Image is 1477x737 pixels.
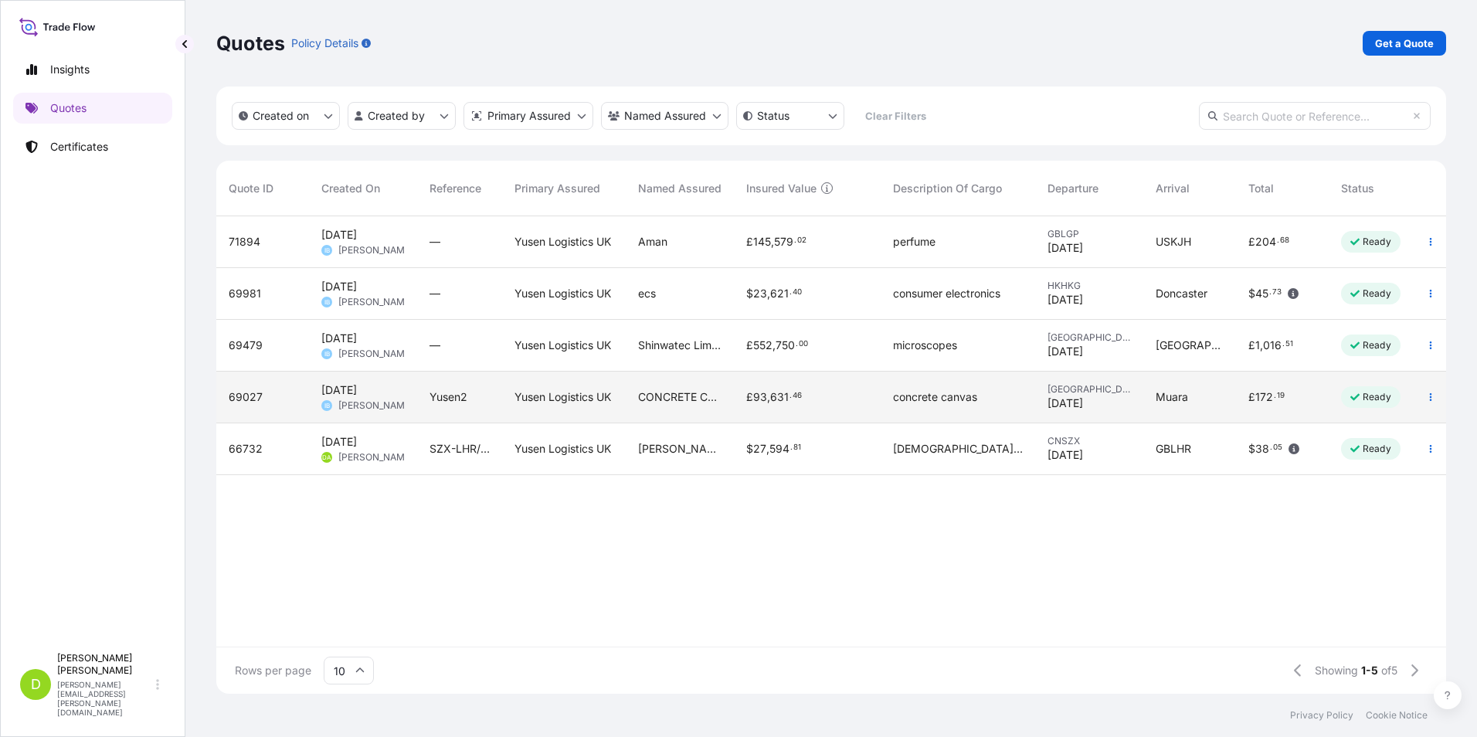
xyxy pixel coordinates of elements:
span: 40 [793,290,802,295]
span: $ [746,288,753,299]
p: Named Assured [624,108,706,124]
span: $ [1248,288,1255,299]
span: Reference [430,181,481,196]
span: £ [1248,236,1255,247]
p: Ready [1363,391,1391,403]
span: CNSZX [1047,435,1131,447]
p: Clear Filters [865,108,926,124]
p: Privacy Policy [1290,709,1353,722]
span: 81 [793,445,801,450]
span: 27 [753,443,766,454]
span: 69479 [229,338,263,353]
span: [PERSON_NAME] [338,296,413,308]
span: [GEOGRAPHIC_DATA] [1047,383,1131,396]
span: . [1270,445,1272,450]
p: Quotes [50,100,87,116]
span: Description Of Cargo [893,181,1002,196]
p: [PERSON_NAME] [PERSON_NAME] [57,652,153,677]
span: [DATE] [321,227,357,243]
span: 552 [753,340,772,351]
span: £ [746,392,753,402]
p: Ready [1363,443,1391,455]
span: ecs [638,286,656,301]
p: Certificates [50,139,108,155]
span: . [789,290,792,295]
span: . [1269,290,1272,295]
span: Arrival [1156,181,1190,196]
span: , [1260,340,1263,351]
span: 69027 [229,389,263,405]
span: [DATE] [1047,344,1083,359]
span: Primary Assured [514,181,600,196]
span: GBLGP [1047,228,1131,240]
span: 631 [770,392,789,402]
span: . [1282,341,1285,347]
p: Ready [1363,339,1391,352]
p: Get a Quote [1375,36,1434,51]
span: Yusen2 [430,389,467,405]
span: 45 [1255,288,1268,299]
span: , [766,443,769,454]
span: $ [746,443,753,454]
span: 05 [1273,445,1282,450]
span: 621 [770,288,789,299]
span: Departure [1047,181,1098,196]
span: 68 [1280,238,1289,243]
span: of 5 [1381,663,1397,678]
span: Yusen Logistics UK [514,338,611,353]
span: , [771,236,774,247]
span: [DATE] [1047,447,1083,463]
span: 594 [769,443,789,454]
p: Primary Assured [487,108,571,124]
span: microscopes [893,338,957,353]
p: Insights [50,62,90,77]
p: [PERSON_NAME][EMAIL_ADDRESS][PERSON_NAME][DOMAIN_NAME] [57,680,153,717]
span: £ [746,236,753,247]
p: Policy Details [291,36,358,51]
span: £ [1248,392,1255,402]
span: 66732 [229,441,263,457]
span: HKHKG [1047,280,1131,292]
span: . [796,341,798,347]
span: Insured Value [746,181,817,196]
p: Quotes [216,31,285,56]
span: . [1274,393,1276,399]
span: IB [324,346,330,362]
span: CONCRETE CANVAS LTD [638,389,722,405]
span: IB [324,294,330,310]
span: Total [1248,181,1274,196]
span: Aman [638,234,667,250]
span: 750 [776,340,795,351]
p: Cookie Notice [1366,709,1428,722]
span: 00 [799,341,808,347]
span: [DATE] [1047,396,1083,411]
span: USKJH [1156,234,1191,250]
p: Created on [253,108,309,124]
span: Quote ID [229,181,273,196]
span: 172 [1255,392,1273,402]
span: 73 [1272,290,1282,295]
span: [PERSON_NAME] [338,244,413,256]
span: [DATE] [321,279,357,294]
span: 51 [1285,341,1293,347]
span: 145 [753,236,771,247]
button: createdBy Filter options [348,102,456,130]
span: Muara [1156,389,1188,405]
span: Yusen Logistics UK [514,389,611,405]
span: 46 [793,393,802,399]
a: Quotes [13,93,172,124]
p: Ready [1363,287,1391,300]
span: perfume [893,234,935,250]
span: [PERSON_NAME] [338,451,413,464]
span: [DATE] [321,382,357,398]
span: [DATE] [321,331,357,346]
a: Insights [13,54,172,85]
span: £ [1248,340,1255,351]
span: Yusen Logistics UK [514,286,611,301]
span: GBLHR [1156,441,1191,457]
span: [GEOGRAPHIC_DATA] [1047,331,1131,344]
span: 1-5 [1361,663,1378,678]
span: consumer electronics [893,286,1000,301]
span: 016 [1263,340,1282,351]
button: createdOn Filter options [232,102,340,130]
